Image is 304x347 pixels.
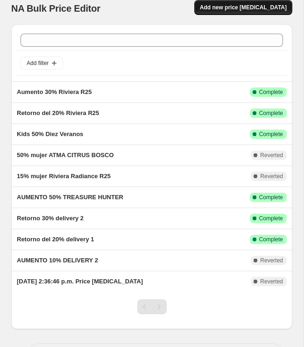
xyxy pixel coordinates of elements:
span: Reverted [260,152,283,159]
span: Kids 50% Diez Veranos [17,130,83,137]
span: Complete [259,130,283,138]
span: Complete [259,236,283,243]
span: Complete [259,109,283,117]
span: NA Bulk Price Editor [11,3,100,14]
span: Add filter [27,59,49,67]
span: Reverted [260,173,283,180]
span: AUMENTO 10% DELIVERY 2 [17,257,98,264]
span: 50% mujer ATMA CITRUS BOSCO [17,152,114,159]
span: [DATE] 2:36:46 p.m. Price [MEDICAL_DATA] [17,278,143,285]
span: Retorno 30% delivery 2 [17,215,84,222]
span: Aumento 30% Riviera R25 [17,88,92,95]
span: Add new price [MEDICAL_DATA] [200,4,287,11]
span: Complete [259,88,283,96]
button: Add filter [21,57,63,70]
span: Reverted [260,278,283,285]
span: Complete [259,215,283,222]
span: Complete [259,194,283,201]
span: Retorno del 20% delivery 1 [17,236,94,243]
span: AUMENTO 50% TREASURE HUNTER [17,194,123,201]
span: Retorno del 20% Riviera R25 [17,109,99,116]
nav: Pagination [137,299,167,314]
span: Reverted [260,257,283,264]
span: 15% mujer Riviera Radiance R25 [17,173,111,180]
